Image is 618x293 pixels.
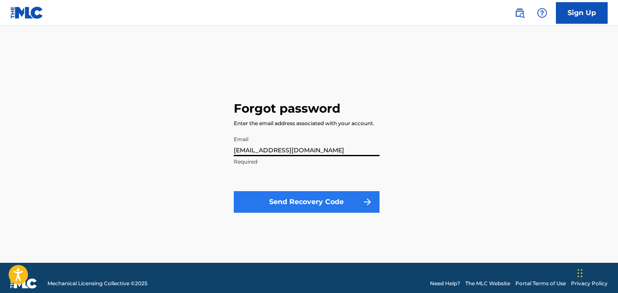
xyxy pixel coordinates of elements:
h3: Forgot password [234,101,340,116]
img: help [537,8,547,18]
img: f7272a7cc735f4ea7f67.svg [362,197,373,207]
a: Sign Up [556,2,608,24]
span: Mechanical Licensing Collective © 2025 [47,280,147,287]
a: Portal Terms of Use [515,280,566,287]
div: Drag [577,260,583,286]
button: Send Recovery Code [234,191,380,213]
a: Public Search [511,4,528,22]
a: The MLC Website [465,280,510,287]
a: Need Help? [430,280,460,287]
div: Help [533,4,551,22]
img: search [514,8,525,18]
p: Required [234,158,380,166]
a: Privacy Policy [571,280,608,287]
iframe: Chat Widget [575,252,618,293]
img: MLC Logo [10,6,44,19]
img: logo [10,278,37,289]
div: Enter the email address associated with your account. [234,120,374,127]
